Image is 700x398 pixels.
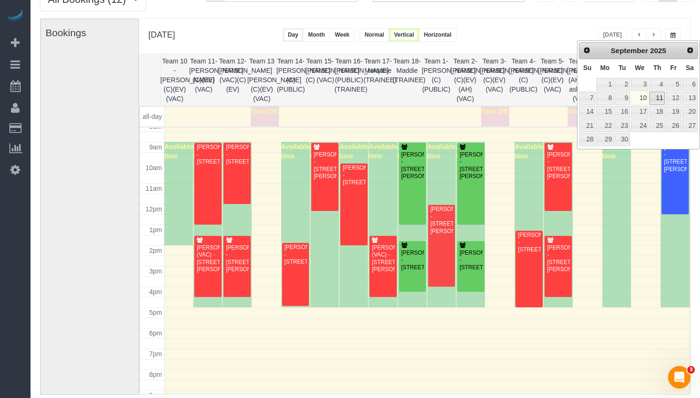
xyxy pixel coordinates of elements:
[427,143,456,160] span: Available time
[459,250,483,271] div: [PERSON_NAME] - [STREET_ADDRESS]
[146,185,162,192] span: 11am
[196,244,220,273] div: [PERSON_NAME] (VAC) - [STREET_ADDRESS][PERSON_NAME]
[583,47,591,54] span: Prev
[611,47,648,55] span: September
[615,92,630,104] a: 9
[459,151,483,180] div: [PERSON_NAME] - [STREET_ADDRESS][PERSON_NAME]
[596,133,614,146] a: 29
[663,144,687,173] div: [PERSON_NAME] - [STREET_ADDRESS][PERSON_NAME]
[666,78,681,91] a: 5
[149,143,162,151] span: 9am
[330,28,354,42] button: Week
[451,54,480,106] th: Team 2- [PERSON_NAME] (C)(EV)(AH)(VAC)
[149,329,162,337] span: 6pm
[631,119,649,132] a: 24
[546,151,570,180] div: [PERSON_NAME] - [STREET_ADDRESS][PERSON_NAME]
[196,144,220,165] div: [PERSON_NAME] - [STREET_ADDRESS]
[635,64,645,71] span: Wednesday
[598,28,627,42] button: [DATE]
[401,250,424,271] div: [PERSON_NAME] - [STREET_ADDRESS]
[146,164,162,172] span: 10am
[6,9,24,23] a: Automaid Logo
[149,288,162,296] span: 4pm
[649,106,665,118] a: 18
[149,267,162,275] span: 3pm
[567,54,596,106] th: Team 6 - [PERSON_NAME] (AH)(EV-ask first)(VAC)
[615,119,630,132] a: 23
[339,143,368,160] span: Available time
[149,247,162,254] span: 2pm
[430,206,454,235] div: [PERSON_NAME] - [STREET_ADDRESS][PERSON_NAME]
[650,47,666,55] span: 2025
[422,54,451,106] th: Team 1- [PERSON_NAME] (C)(PUBLIC)
[682,92,698,104] a: 13
[579,119,595,132] a: 21
[596,106,614,118] a: 15
[615,133,630,146] a: 30
[682,78,698,91] a: 6
[398,143,427,160] span: Available time
[615,78,630,91] a: 2
[281,143,310,160] span: Available time
[193,143,222,160] span: Available time
[303,28,330,42] button: Month
[618,64,626,71] span: Tuesday
[579,133,595,146] a: 28
[666,106,681,118] a: 19
[670,64,677,71] span: Friday
[596,119,614,132] a: 22
[580,44,593,57] a: Prev
[509,54,538,106] th: Team 4- [PERSON_NAME] (C)(PUBLIC)
[682,106,698,118] a: 20
[283,28,303,42] button: Day
[649,119,665,132] a: 25
[277,54,306,106] th: Team 14- [PERSON_NAME] (C) (PUBLIC)
[456,143,485,160] span: Available time
[596,92,614,104] a: 8
[284,244,308,265] div: [PERSON_NAME] - [STREET_ADDRESS]
[223,143,251,160] span: Available time
[146,205,162,213] span: 12pm
[218,54,247,106] th: Team 12- [PERSON_NAME] (VAC)(C)(EV)
[615,106,630,118] a: 16
[649,92,665,104] a: 11
[600,64,610,71] span: Monday
[334,54,363,106] th: Team 16- [PERSON_NAME] (PUBLIC)(TRAINEE)
[653,64,661,71] span: Thursday
[189,54,218,106] th: Team 11- [PERSON_NAME] (C)(EV)(VAC)
[225,144,249,165] div: [PERSON_NAME] - [STREET_ADDRESS]
[684,44,697,57] a: Next
[668,366,691,389] iframe: Intercom live chat
[687,366,695,374] span: 3
[631,78,649,91] a: 3
[666,92,681,104] a: 12
[310,143,339,160] span: Available time
[544,143,572,160] span: Available time
[160,54,189,106] th: Team 10 - [PERSON_NAME] (C)(EV)(VAC)
[389,28,419,42] button: Vertical
[686,64,694,71] span: Saturday
[682,119,698,132] a: 27
[148,28,175,40] h2: [DATE]
[517,232,541,253] div: [PERSON_NAME] - [STREET_ADDRESS]
[515,143,543,160] span: Available time
[149,226,162,234] span: 1pm
[306,54,335,106] th: Team 15- [PERSON_NAME] (C) (VAC)
[686,47,694,54] span: Next
[360,28,389,42] button: Normal
[596,78,614,91] a: 1
[666,119,681,132] a: 26
[363,54,392,106] th: Team 17- Marquise (TRAINEE)
[649,78,665,91] a: 4
[371,244,395,273] div: [PERSON_NAME] (VAC) - [STREET_ADDRESS][PERSON_NAME]
[313,151,337,180] div: [PERSON_NAME] - [STREET_ADDRESS][PERSON_NAME]
[225,244,249,273] div: [PERSON_NAME] - [STREET_ADDRESS][PERSON_NAME]
[149,309,162,316] span: 5pm
[392,54,422,106] th: Team 18- Maddie (TRAINEE)
[149,350,162,358] span: 7pm
[247,54,277,106] th: Team 13 - [PERSON_NAME] (C)(EV)(VAC)
[342,164,366,186] div: [PERSON_NAME] - [STREET_ADDRESS]
[480,54,509,106] th: Team 3- [PERSON_NAME] (C)(EV)(VAC)
[631,92,649,104] a: 10
[419,28,457,42] button: Horizontal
